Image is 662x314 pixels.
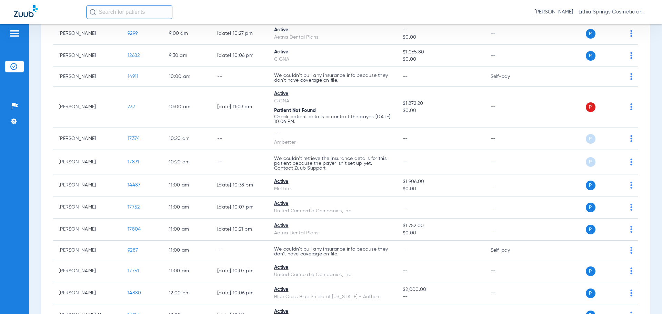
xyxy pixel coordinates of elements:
[128,291,141,295] span: 14880
[274,200,392,207] div: Active
[485,282,532,304] td: --
[163,128,212,150] td: 10:20 AM
[128,104,135,109] span: 737
[586,266,595,276] span: P
[630,52,632,59] img: group-dot-blue.svg
[128,74,138,79] span: 14911
[128,136,140,141] span: 17374
[53,45,122,67] td: [PERSON_NAME]
[274,207,392,215] div: United Concordia Companies, Inc.
[274,73,392,83] p: We couldn’t pull any insurance info because they don’t have coverage on file.
[403,286,479,293] span: $2,000.00
[53,219,122,241] td: [PERSON_NAME]
[485,196,532,219] td: --
[403,107,479,114] span: $0.00
[274,230,392,237] div: Aetna Dental Plans
[212,67,269,87] td: --
[163,174,212,196] td: 11:00 AM
[485,128,532,150] td: --
[586,134,595,144] span: P
[274,98,392,105] div: CIGNA
[534,9,648,16] span: [PERSON_NAME] - Lithia Springs Cosmetic and Family Dentistry
[274,132,392,139] div: --
[274,286,392,293] div: Active
[163,282,212,304] td: 12:00 PM
[274,27,392,34] div: Active
[212,23,269,45] td: [DATE] 10:27 PM
[274,178,392,185] div: Active
[586,29,595,39] span: P
[586,51,595,61] span: P
[586,225,595,234] span: P
[403,230,479,237] span: $0.00
[586,157,595,167] span: P
[403,205,408,210] span: --
[274,34,392,41] div: Aetna Dental Plans
[485,150,532,174] td: --
[14,5,38,17] img: Zuub Logo
[9,29,20,38] img: hamburger-icon
[630,103,632,110] img: group-dot-blue.svg
[212,128,269,150] td: --
[53,87,122,128] td: [PERSON_NAME]
[163,67,212,87] td: 10:00 AM
[53,241,122,260] td: [PERSON_NAME]
[485,45,532,67] td: --
[163,45,212,67] td: 9:30 AM
[274,293,392,301] div: Blue Cross Blue Shield of [US_STATE] - Anthem
[212,87,269,128] td: [DATE] 11:03 PM
[53,23,122,45] td: [PERSON_NAME]
[163,260,212,282] td: 11:00 AM
[403,56,479,63] span: $0.00
[274,49,392,56] div: Active
[163,219,212,241] td: 11:00 AM
[163,23,212,45] td: 9:00 AM
[86,5,172,19] input: Search for patients
[403,160,408,164] span: --
[630,226,632,233] img: group-dot-blue.svg
[163,241,212,260] td: 11:00 AM
[485,67,532,87] td: Self-pay
[274,247,392,256] p: We couldn’t pull any insurance info because they don’t have coverage on file.
[53,174,122,196] td: [PERSON_NAME]
[586,203,595,212] span: P
[128,205,140,210] span: 17752
[128,227,141,232] span: 17804
[128,160,139,164] span: 17831
[630,135,632,142] img: group-dot-blue.svg
[586,102,595,112] span: P
[128,53,140,58] span: 12682
[586,288,595,298] span: P
[586,181,595,190] span: P
[628,281,662,314] iframe: Chat Widget
[274,114,392,124] p: Check patient details or contact the payer. [DATE] 10:06 PM.
[163,196,212,219] td: 11:00 AM
[630,159,632,165] img: group-dot-blue.svg
[403,27,479,34] span: --
[403,185,479,193] span: $0.00
[403,222,479,230] span: $1,752.00
[212,219,269,241] td: [DATE] 10:21 PM
[53,128,122,150] td: [PERSON_NAME]
[403,178,479,185] span: $1,906.00
[212,45,269,67] td: [DATE] 10:06 PM
[630,267,632,274] img: group-dot-blue.svg
[274,222,392,230] div: Active
[274,185,392,193] div: MetLife
[274,90,392,98] div: Active
[403,34,479,41] span: $0.00
[403,49,479,56] span: $1,065.80
[485,260,532,282] td: --
[128,31,138,36] span: 9299
[212,196,269,219] td: [DATE] 10:07 PM
[274,139,392,146] div: Ambetter
[630,182,632,189] img: group-dot-blue.svg
[403,100,479,107] span: $1,872.20
[630,247,632,254] img: group-dot-blue.svg
[128,183,140,188] span: 14487
[403,248,408,253] span: --
[53,260,122,282] td: [PERSON_NAME]
[274,108,316,113] span: Patient Not Found
[485,23,532,45] td: --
